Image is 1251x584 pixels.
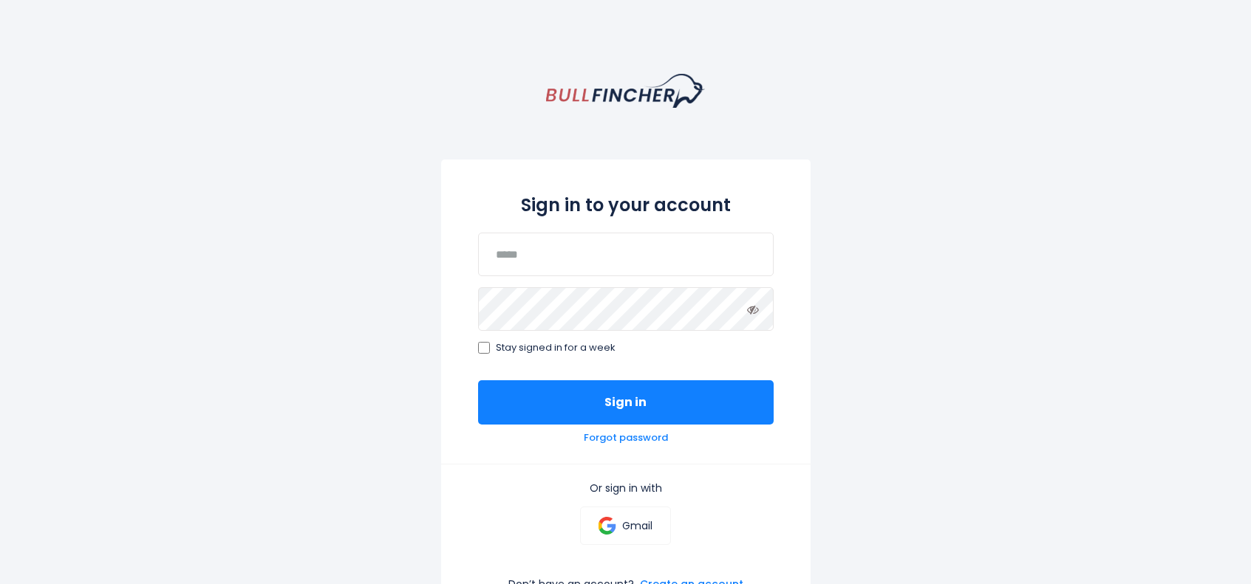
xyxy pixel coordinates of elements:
button: Sign in [478,380,774,425]
p: Gmail [622,519,652,532]
a: homepage [546,74,705,108]
span: Stay signed in for a week [496,342,616,354]
input: Stay signed in for a week [478,342,490,354]
p: Or sign in with [478,481,774,495]
h2: Sign in to your account [478,192,774,218]
a: Gmail [580,506,671,545]
a: Forgot password [584,432,668,444]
